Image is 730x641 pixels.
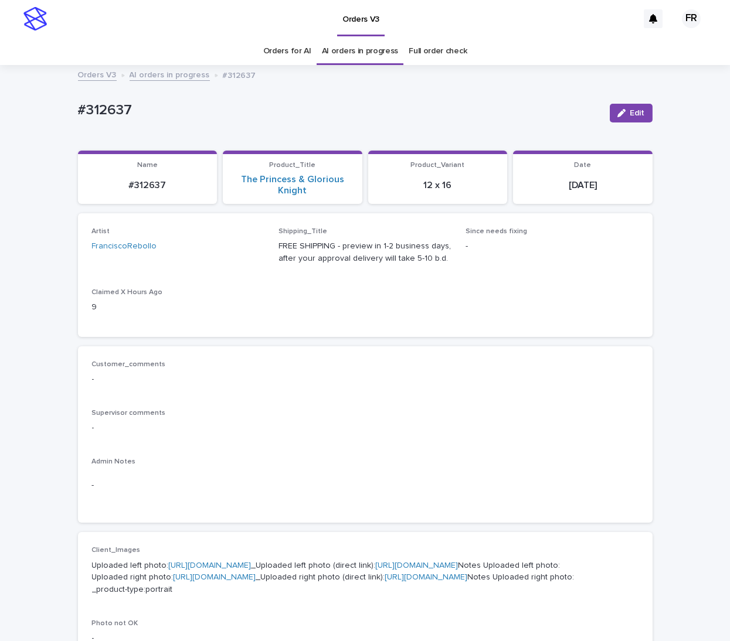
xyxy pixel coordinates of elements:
[682,9,701,28] div: FR
[92,410,166,417] span: Supervisor comments
[223,68,256,81] p: #312637
[92,240,157,253] a: FranciscoRebollo
[92,228,110,235] span: Artist
[520,180,646,191] p: [DATE]
[92,289,163,296] span: Claimed X Hours Ago
[92,422,639,434] p: -
[78,102,600,119] p: #312637
[263,37,311,65] a: Orders for AI
[130,67,210,81] a: AI orders in progress
[375,180,501,191] p: 12 x 16
[279,228,327,235] span: Shipping_Title
[174,573,256,581] a: [URL][DOMAIN_NAME]
[610,104,653,122] button: Edit
[230,174,355,196] a: The Princess & Glorious Knight
[169,561,252,570] a: [URL][DOMAIN_NAME]
[92,458,136,465] span: Admin Notes
[630,109,645,117] span: Edit
[92,547,141,554] span: Client_Images
[92,479,639,492] p: -
[92,620,138,627] span: Photo not OK
[279,240,451,265] p: FREE SHIPPING - preview in 1-2 business days, after your approval delivery will take 5-10 b.d.
[92,361,166,368] span: Customer_comments
[85,180,210,191] p: #312637
[137,162,158,169] span: Name
[466,228,527,235] span: Since needs fixing
[78,67,117,81] a: Orders V3
[92,301,265,313] p: 9
[385,573,468,581] a: [URL][DOMAIN_NAME]
[466,240,639,253] p: -
[322,37,399,65] a: AI orders in progress
[92,560,639,596] p: Uploaded left photo: _Uploaded left photo (direct link): Notes Uploaded left photo: Uploaded righ...
[409,37,467,65] a: Full order check
[92,373,639,386] p: -
[376,561,459,570] a: [URL][DOMAIN_NAME]
[23,7,47,30] img: stacker-logo-s-only.png
[410,162,464,169] span: Product_Variant
[269,162,315,169] span: Product_Title
[574,162,591,169] span: Date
